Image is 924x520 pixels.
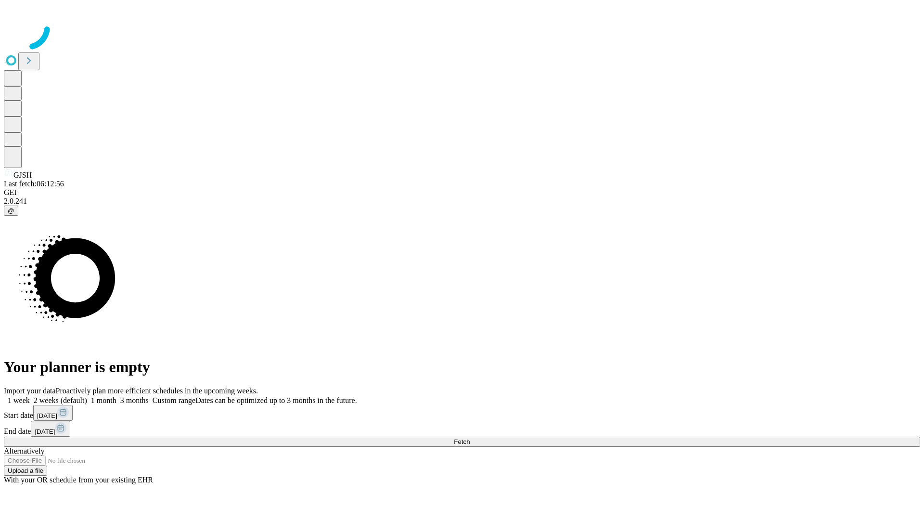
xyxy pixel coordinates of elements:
[8,207,14,214] span: @
[8,396,30,404] span: 1 week
[34,396,87,404] span: 2 weeks (default)
[56,387,258,395] span: Proactively plan more efficient schedules in the upcoming weeks.
[35,428,55,435] span: [DATE]
[4,358,920,376] h1: Your planner is empty
[195,396,357,404] span: Dates can be optimized up to 3 months in the future.
[4,447,44,455] span: Alternatively
[37,412,57,419] span: [DATE]
[13,171,32,179] span: GJSH
[4,421,920,437] div: End date
[4,180,64,188] span: Last fetch: 06:12:56
[153,396,195,404] span: Custom range
[120,396,149,404] span: 3 months
[4,405,920,421] div: Start date
[91,396,116,404] span: 1 month
[31,421,70,437] button: [DATE]
[4,466,47,476] button: Upload a file
[4,437,920,447] button: Fetch
[4,206,18,216] button: @
[454,438,470,445] span: Fetch
[4,197,920,206] div: 2.0.241
[33,405,73,421] button: [DATE]
[4,476,153,484] span: With your OR schedule from your existing EHR
[4,188,920,197] div: GEI
[4,387,56,395] span: Import your data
